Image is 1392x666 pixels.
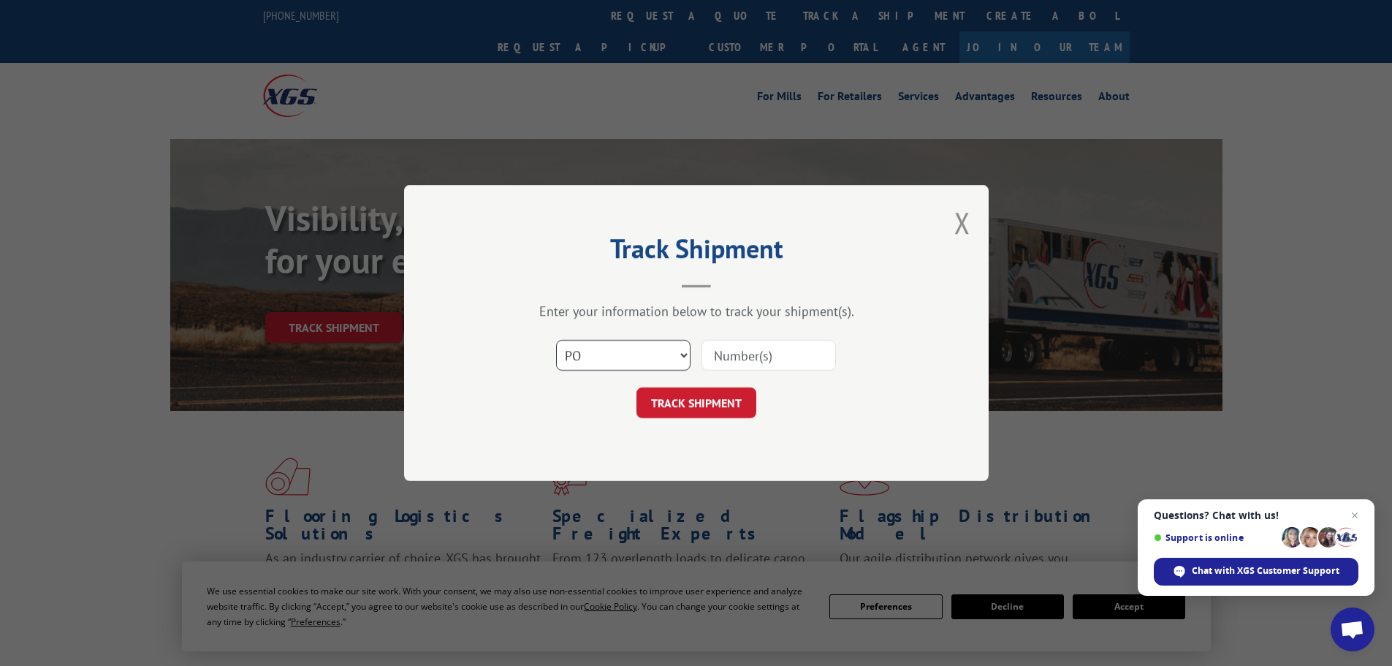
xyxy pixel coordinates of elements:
[1154,510,1358,521] span: Questions? Chat with us!
[1154,532,1277,543] span: Support is online
[1154,558,1358,586] div: Chat with XGS Customer Support
[1192,564,1339,578] span: Chat with XGS Customer Support
[636,387,756,418] button: TRACK SHIPMENT
[477,238,916,266] h2: Track Shipment
[477,303,916,319] div: Enter your information below to track your shipment(s).
[1346,507,1364,524] span: Close chat
[701,340,836,371] input: Number(s)
[1331,608,1374,651] div: Open chat
[954,203,970,242] button: Close modal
